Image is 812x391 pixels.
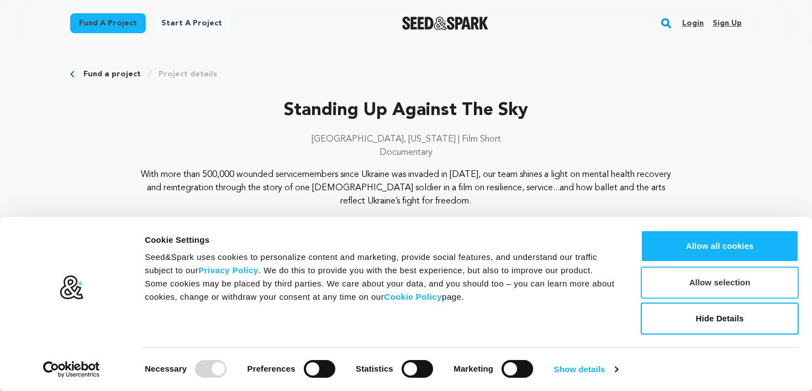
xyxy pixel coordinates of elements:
div: Seed&Spark uses cookies to personalize content and marketing, provide social features, and unders... [145,251,616,304]
img: website_grey.svg [18,29,27,38]
a: Sign up [713,14,742,32]
p: With more than 500,000 wounded servicemembers since Ukraine was invaded in [DATE], our team shine... [138,168,675,208]
img: tab_keywords_by_traffic_grey.svg [110,64,119,73]
a: Privacy Policy [198,265,259,275]
button: Allow selection [641,267,799,299]
a: Fund a project [83,69,141,80]
img: Seed&Spark Logo Dark Mode [402,17,489,30]
strong: Necessary [145,364,187,373]
img: tab_domain_overview_orange.svg [30,64,39,73]
strong: Marketing [454,364,493,373]
a: Cookie Policy [384,292,442,301]
div: v 4.0.25 [31,18,54,27]
button: Allow all cookies [641,230,799,262]
a: Login [682,14,704,32]
p: Standing Up Against The Sky [70,97,742,124]
a: Seed&Spark Homepage [402,17,489,30]
div: Breadcrumb [70,69,742,80]
div: Cookie Settings [145,233,616,247]
img: logo [59,275,84,300]
button: Hide Details [641,303,799,335]
a: Show details [554,361,618,378]
p: [GEOGRAPHIC_DATA], [US_STATE] | Film Short [70,133,742,146]
img: logo_orange.svg [18,18,27,27]
div: Domain: [DOMAIN_NAME] [29,29,122,38]
a: Fund a project [70,13,146,33]
a: Usercentrics Cookiebot - opens in a new window [23,361,120,378]
legend: Consent Selection [144,356,145,356]
strong: Statistics [356,364,393,373]
strong: Preferences [247,364,296,373]
div: Keywords by Traffic [122,65,186,72]
a: Project details [159,69,217,80]
a: Start a project [152,13,231,33]
p: Documentary [70,146,742,159]
div: Domain Overview [42,65,99,72]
